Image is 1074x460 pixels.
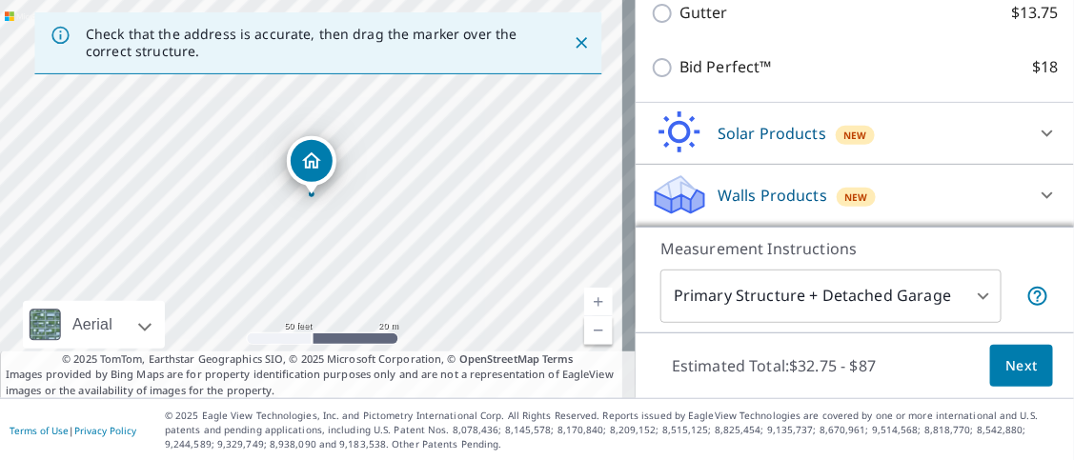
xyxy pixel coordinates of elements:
[651,172,1059,218] div: Walls ProductsNew
[1005,354,1038,378] span: Next
[657,345,891,387] p: Estimated Total: $32.75 - $87
[651,110,1059,156] div: Solar ProductsNew
[718,184,827,207] p: Walls Products
[62,351,574,368] span: © 2025 TomTom, Earthstar Geographics SIO, © 2025 Microsoft Corporation, ©
[660,237,1049,260] p: Measurement Instructions
[584,316,613,345] a: Current Level 19, Zoom Out
[679,1,728,25] p: Gutter
[584,288,613,316] a: Current Level 19, Zoom In
[86,26,538,60] p: Check that the address is accurate, then drag the marker over the correct structure.
[287,136,336,195] div: Dropped pin, building 1, Residential property, 139 Eddon Dr East Haven, CT 06512
[74,424,136,437] a: Privacy Policy
[23,301,165,349] div: Aerial
[459,351,539,366] a: OpenStreetMap
[165,409,1064,451] p: © 2025 Eagle View Technologies, Inc. and Pictometry International Corp. All Rights Reserved. Repo...
[569,30,594,55] button: Close
[844,190,868,205] span: New
[990,345,1053,388] button: Next
[718,122,826,145] p: Solar Products
[679,55,772,79] p: Bid Perfect™
[67,301,118,349] div: Aerial
[1011,1,1059,25] p: $13.75
[1026,285,1049,308] span: Your report will include the primary structure and a detached garage if one exists.
[10,424,69,437] a: Terms of Use
[843,128,867,143] span: New
[10,425,136,436] p: |
[542,351,574,366] a: Terms
[660,270,1002,323] div: Primary Structure + Detached Garage
[1033,55,1059,79] p: $18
